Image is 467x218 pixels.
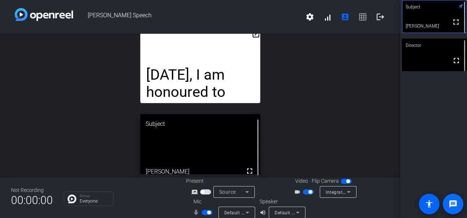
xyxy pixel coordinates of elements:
[326,189,396,195] span: Integrated Webcam (0bda:5584)
[80,199,109,203] p: Everyone
[312,177,339,185] span: Flip Camera
[425,200,434,208] mat-icon: accessibility
[140,114,260,134] div: Subject
[15,8,73,21] img: white-gradient.svg
[219,189,236,195] span: Source
[11,186,53,194] div: Not Recording
[449,200,457,208] mat-icon: message
[73,8,301,26] span: [PERSON_NAME] Speech
[11,191,53,209] span: 00:00:00
[294,188,303,196] mat-icon: videocam_outline
[68,195,76,203] img: Chat Icon
[260,208,268,217] mat-icon: volume_up
[245,167,254,175] mat-icon: fullscreen
[186,198,260,206] div: Mic
[224,210,412,215] span: Default - Microphone Array (2- Intel® Smart Sound Technology for Digital Microphones)
[251,30,260,39] mat-icon: open_in_new
[305,12,314,21] mat-icon: settings
[341,12,350,21] mat-icon: account_box
[295,177,308,185] span: Video
[319,8,336,26] button: signal_cellular_alt
[193,208,202,217] mat-icon: mic_none
[452,18,460,26] mat-icon: fullscreen
[402,39,467,52] div: Director
[452,56,461,65] mat-icon: fullscreen
[260,198,304,206] div: Speaker
[275,210,311,215] span: Default - AirPods
[80,194,109,198] p: Group
[376,12,385,21] mat-icon: logout
[186,177,260,185] div: Present
[191,188,200,196] mat-icon: screen_share_outline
